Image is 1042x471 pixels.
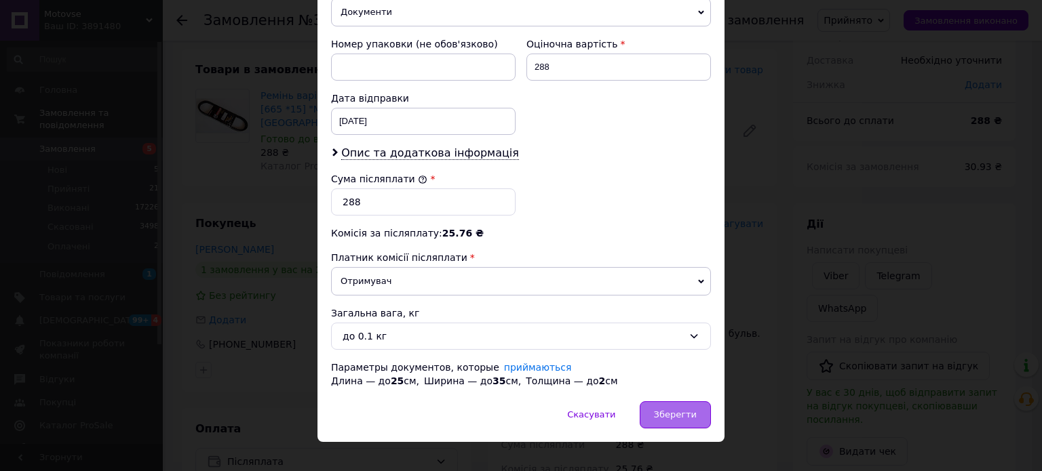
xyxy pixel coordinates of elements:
span: 25 [391,375,404,386]
div: Загальна вага, кг [331,306,711,320]
span: Отримувач [331,267,711,295]
span: Платник комісії післяплати [331,252,467,263]
span: Опис та додаткова інформація [341,146,519,160]
span: 35 [493,375,505,386]
div: до 0.1 кг [343,329,683,344]
label: Сума післяплати [331,173,427,184]
span: 25.76 ₴ [442,228,484,239]
div: Параметры документов, которые Длина — до см, Ширина — до см, Толщина — до см [331,361,711,388]
span: 2 [598,375,605,386]
span: Зберегти [654,409,697,419]
span: Скасувати [567,409,615,419]
a: приймаються [504,362,572,373]
div: Оціночна вартість [526,37,711,51]
div: Комісія за післяплату: [331,226,711,240]
div: Номер упаковки (не обов'язково) [331,37,516,51]
div: Дата відправки [331,91,516,105]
